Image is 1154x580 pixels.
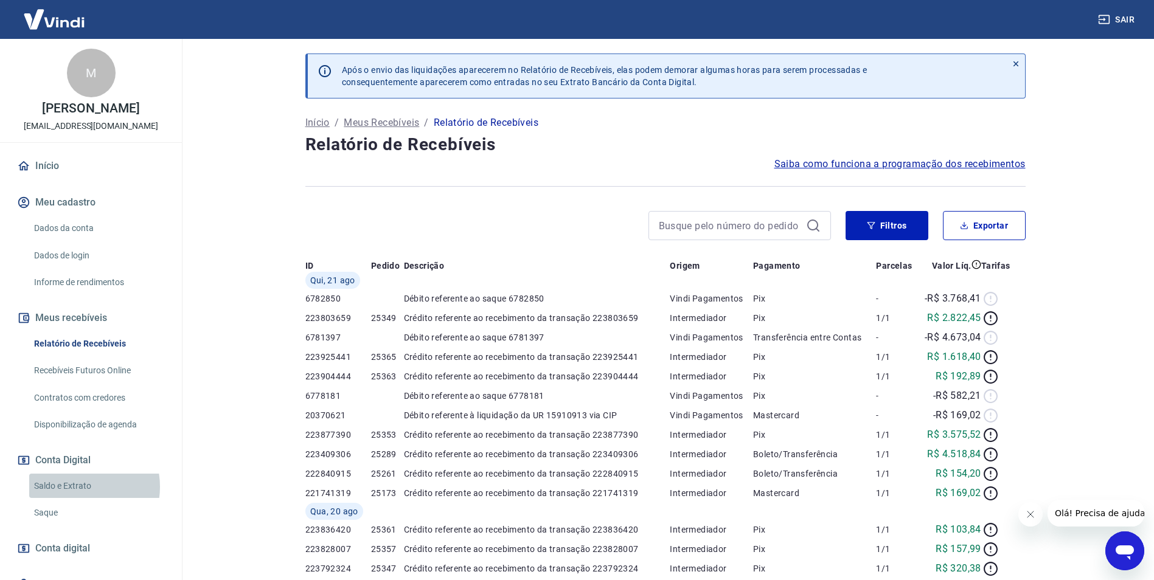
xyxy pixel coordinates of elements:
p: Crédito referente ao recebimento da transação 223792324 [404,562,670,575]
p: -R$ 582,21 [933,388,981,403]
p: 25261 [371,468,404,480]
p: Pix [753,390,876,402]
p: Após o envio das liquidações aparecerem no Relatório de Recebíveis, elas podem demorar algumas ho... [342,64,867,88]
p: R$ 154,20 [936,466,981,481]
button: Exportar [943,211,1026,240]
p: 25289 [371,448,404,460]
p: 1/1 [876,448,917,460]
span: Saiba como funciona a programação dos recebimentos [774,157,1026,171]
p: 25365 [371,351,404,363]
p: R$ 3.575,52 [927,427,981,442]
p: 6778181 [305,390,371,402]
p: 1/1 [876,429,917,441]
p: R$ 320,38 [936,561,981,576]
p: 223925441 [305,351,371,363]
p: Intermediador [670,543,753,555]
p: Boleto/Transferência [753,448,876,460]
p: Mastercard [753,409,876,421]
p: Pix [753,351,876,363]
p: Intermediador [670,429,753,441]
p: Descrição [404,260,445,272]
a: Saldo e Extrato [29,474,167,499]
p: 1/1 [876,562,917,575]
iframe: Botão para abrir a janela de mensagens [1105,531,1144,570]
p: 223792324 [305,562,371,575]
h4: Relatório de Recebíveis [305,133,1026,157]
p: 1/1 [876,370,917,382]
p: 25349 [371,312,404,324]
p: Pix [753,523,876,536]
p: Crédito referente ao recebimento da transação 223904444 [404,370,670,382]
p: Crédito referente ao recebimento da transação 223836420 [404,523,670,536]
p: -R$ 3.768,41 [925,291,981,306]
p: Crédito referente ao recebimento da transação 221741319 [404,487,670,499]
p: Pix [753,312,876,324]
p: Relatório de Recebíveis [434,116,538,130]
p: Pix [753,292,876,305]
p: Débito referente ao saque 6782850 [404,292,670,305]
p: [EMAIL_ADDRESS][DOMAIN_NAME] [24,120,158,133]
iframe: Fechar mensagem [1018,502,1043,526]
p: Vindi Pagamentos [670,409,753,421]
p: -R$ 169,02 [933,408,981,423]
p: [PERSON_NAME] [42,102,139,115]
a: Meus Recebíveis [344,116,419,130]
p: 25347 [371,562,404,575]
span: Qui, 21 ago [310,274,355,286]
p: R$ 103,84 [936,522,981,537]
a: Conta digital [15,535,167,562]
p: Débito referente ao saque 6781397 [404,331,670,344]
p: R$ 1.618,40 [927,350,981,364]
p: R$ 4.518,84 [927,447,981,461]
iframe: Mensagem da empresa [1048,500,1144,526]
p: - [876,331,917,344]
p: Crédito referente ao recebimento da transação 223828007 [404,543,670,555]
p: 25353 [371,429,404,441]
p: Débito referente ao saque 6778181 [404,390,670,402]
a: Informe de rendimentos [29,270,167,295]
p: Crédito referente ao recebimento da transação 223409306 [404,448,670,460]
button: Conta Digital [15,447,167,474]
img: Vindi [15,1,94,38]
a: Disponibilização de agenda [29,412,167,437]
p: ID [305,260,314,272]
p: Vindi Pagamentos [670,331,753,344]
p: Crédito referente ao recebimento da transação 223925441 [404,351,670,363]
p: Boleto/Transferência [753,468,876,480]
p: Intermediador [670,487,753,499]
p: 6781397 [305,331,371,344]
a: Saque [29,500,167,525]
p: Pix [753,562,876,575]
p: 1/1 [876,523,917,536]
p: Crédito referente ao recebimento da transação 222840915 [404,468,670,480]
p: Mastercard [753,487,876,499]
p: Pix [753,543,876,555]
p: Vindi Pagamentos [670,390,753,402]
p: Crédito referente ao recebimento da transação 223803659 [404,312,670,324]
p: Intermediador [670,562,753,575]
p: Vindi Pagamentos [670,292,753,305]
p: 1/1 [876,543,917,555]
p: 223828007 [305,543,371,555]
p: 223803659 [305,312,371,324]
p: - [876,390,917,402]
p: 6782850 [305,292,371,305]
span: Qua, 20 ago [310,505,358,517]
p: / [335,116,339,130]
p: Intermediador [670,523,753,536]
a: Dados da conta [29,216,167,241]
p: / [424,116,428,130]
p: Pix [753,370,876,382]
button: Sair [1096,9,1139,31]
p: - [876,292,917,305]
span: Conta digital [35,540,90,557]
p: 1/1 [876,487,917,499]
div: M [67,49,116,97]
p: Intermediador [670,448,753,460]
a: Início [15,153,167,179]
p: 25173 [371,487,404,499]
p: Pix [753,429,876,441]
p: Pedido [371,260,400,272]
p: Intermediador [670,370,753,382]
